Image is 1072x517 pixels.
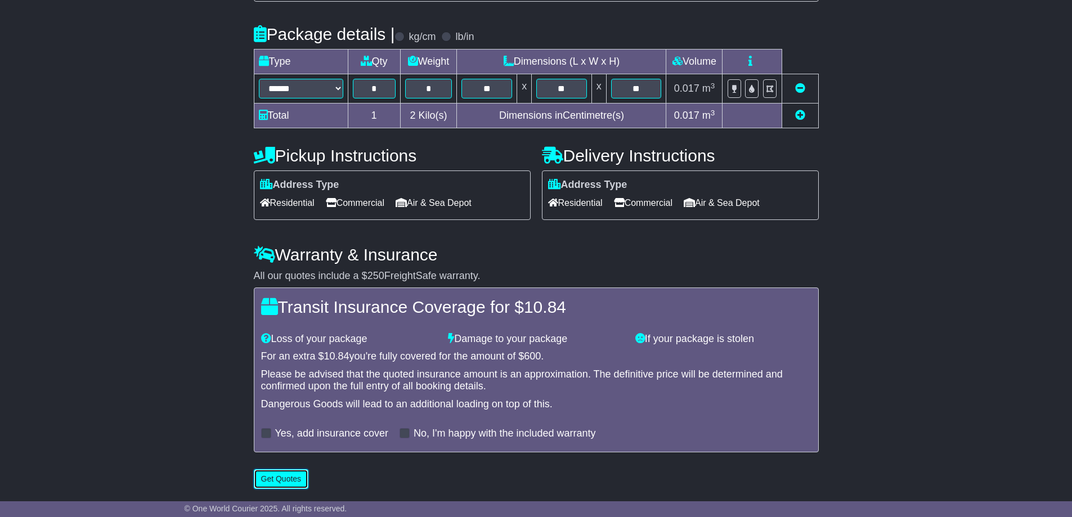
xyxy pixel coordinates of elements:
span: © One World Courier 2025. All rights reserved. [185,504,347,513]
div: Dangerous Goods will lead to an additional loading on top of this. [261,398,811,411]
a: Add new item [795,110,805,121]
h4: Package details | [254,25,395,43]
div: Damage to your package [442,333,630,345]
div: All our quotes include a $ FreightSafe warranty. [254,270,819,282]
h4: Warranty & Insurance [254,245,819,264]
h4: Pickup Instructions [254,146,531,165]
sup: 3 [711,109,715,117]
label: Yes, add insurance cover [275,428,388,440]
div: For an extra $ you're fully covered for the amount of $ . [261,350,811,363]
h4: Delivery Instructions [542,146,819,165]
span: m [702,83,715,94]
td: Total [254,104,348,128]
span: 600 [524,350,541,362]
td: Dimensions (L x W x H) [457,50,666,74]
td: x [591,74,606,104]
label: lb/in [455,31,474,43]
span: Air & Sea Depot [396,194,472,212]
td: x [517,74,532,104]
div: If your package is stolen [630,333,817,345]
label: Address Type [260,179,339,191]
a: Remove this item [795,83,805,94]
sup: 3 [711,82,715,90]
h4: Transit Insurance Coverage for $ [261,298,811,316]
label: No, I'm happy with the included warranty [414,428,596,440]
span: 10.84 [524,298,566,316]
td: Type [254,50,348,74]
span: Air & Sea Depot [684,194,760,212]
label: kg/cm [409,31,436,43]
td: Volume [666,50,723,74]
span: Commercial [614,194,672,212]
label: Address Type [548,179,627,191]
div: Please be advised that the quoted insurance amount is an approximation. The definitive price will... [261,368,811,393]
span: 10.84 [324,350,349,362]
span: Residential [260,194,315,212]
span: m [702,110,715,121]
td: Kilo(s) [400,104,457,128]
span: 0.017 [674,83,699,94]
td: Dimensions in Centimetre(s) [457,104,666,128]
span: Residential [548,194,603,212]
span: Commercial [326,194,384,212]
span: 0.017 [674,110,699,121]
span: 2 [410,110,415,121]
span: 250 [367,270,384,281]
td: Qty [348,50,400,74]
button: Get Quotes [254,469,309,489]
div: Loss of your package [255,333,443,345]
td: 1 [348,104,400,128]
td: Weight [400,50,457,74]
